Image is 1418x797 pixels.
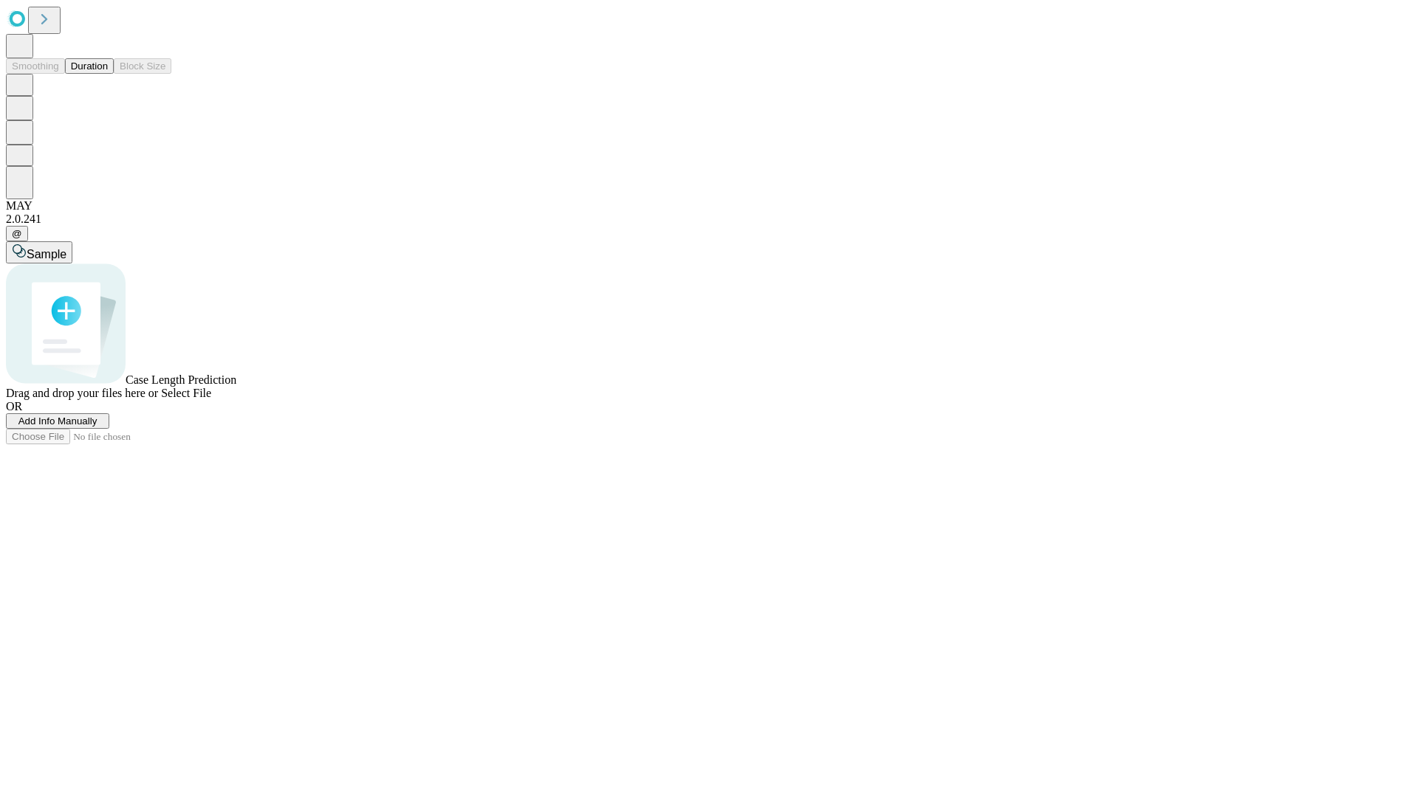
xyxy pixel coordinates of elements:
[6,213,1412,226] div: 2.0.241
[12,228,22,239] span: @
[6,413,109,429] button: Add Info Manually
[18,415,97,427] span: Add Info Manually
[27,248,66,261] span: Sample
[161,387,211,399] span: Select File
[6,199,1412,213] div: MAY
[65,58,114,74] button: Duration
[6,400,22,413] span: OR
[6,241,72,263] button: Sample
[6,387,158,399] span: Drag and drop your files here or
[6,226,28,241] button: @
[114,58,171,74] button: Block Size
[126,373,236,386] span: Case Length Prediction
[6,58,65,74] button: Smoothing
